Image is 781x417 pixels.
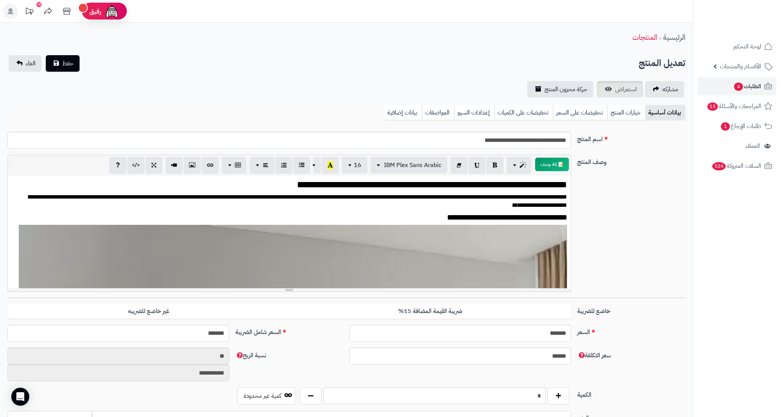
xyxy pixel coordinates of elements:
[20,4,39,21] a: تحديثات المنصة
[712,161,761,171] span: السلات المتروكة
[698,117,776,135] a: طلبات الإرجاع1
[104,4,119,19] img: ai-face.png
[720,121,761,131] span: طلبات الإرجاع
[574,132,688,144] label: اسم المنتج
[384,161,441,170] span: IBM Plex Sans Arabic
[289,304,571,319] label: ضريبة القيمة المضافة 15%
[720,61,761,72] span: الأقسام والمنتجات
[235,351,266,360] span: نسبة الربح
[553,105,607,120] a: تخفيضات على السعر
[46,55,80,72] button: حفظ
[698,77,776,95] a: الطلبات4
[535,158,569,171] button: 📝 AI وصف
[454,105,494,120] a: إعدادات السيو
[232,325,346,337] label: السعر شامل الضريبة
[574,304,688,316] label: خاضع للضريبة
[89,7,101,16] span: رفيق
[574,325,688,337] label: السعر
[662,85,678,94] span: مشاركه
[721,122,730,131] span: 1
[527,81,593,98] a: حركة مخزون المنتج
[11,388,29,406] div: Open Intercom Messenger
[698,38,776,56] a: لوحة التحكم
[597,81,643,98] a: استعراض
[745,141,760,151] span: العملاء
[730,15,774,31] img: logo-2.png
[734,83,743,91] span: 4
[36,2,42,7] div: 10
[645,105,685,120] a: بيانات أساسية
[8,304,289,319] label: غير خاضع للضريبه
[639,56,685,71] h2: تعديل المنتج
[712,162,726,171] span: 524
[698,137,776,155] a: العملاء
[733,81,761,92] span: الطلبات
[26,59,36,68] span: الغاء
[698,157,776,175] a: السلات المتروكة524
[733,41,761,52] span: لوحة التحكم
[607,105,645,120] a: خيارات المنتج
[62,59,74,68] span: حفظ
[9,55,42,72] a: الغاء
[615,85,637,94] span: استعراض
[545,85,587,94] span: حركة مخزون المنتج
[384,105,422,120] a: بيانات إضافية
[577,351,611,360] span: سعر التكلفة
[494,105,553,120] a: تخفيضات على الكميات
[645,81,684,98] a: مشاركه
[698,97,776,115] a: المراجعات والأسئلة15
[370,157,447,173] button: IBM Plex Sans Arabic
[663,32,685,43] a: الرئيسية
[707,101,761,111] span: المراجعات والأسئلة
[354,161,361,170] span: 16
[574,155,688,167] label: وصف المنتج
[707,102,718,111] span: 15
[422,105,454,120] a: المواصفات
[574,387,688,399] label: الكمية
[342,157,367,173] button: 16
[632,32,657,43] a: المنتجات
